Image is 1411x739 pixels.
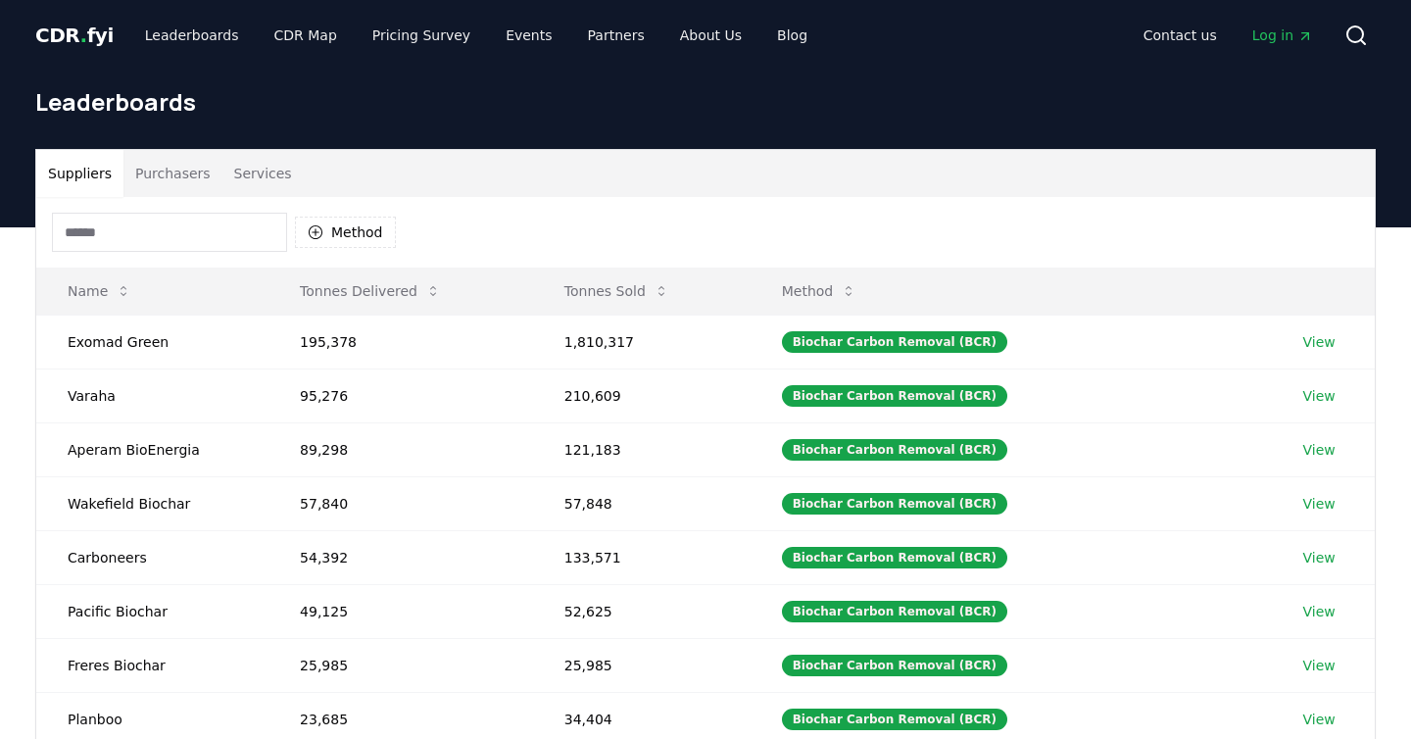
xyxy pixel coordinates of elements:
button: Method [766,271,873,311]
td: 52,625 [533,584,751,638]
button: Tonnes Delivered [284,271,457,311]
div: Biochar Carbon Removal (BCR) [782,493,1007,515]
span: . [80,24,87,47]
a: View [1303,440,1336,460]
a: View [1303,602,1336,621]
td: 95,276 [268,369,533,422]
a: View [1303,548,1336,567]
td: Wakefield Biochar [36,476,268,530]
button: Name [52,271,147,311]
a: About Us [664,18,757,53]
h1: Leaderboards [35,86,1376,118]
a: Partners [572,18,660,53]
div: Biochar Carbon Removal (BCR) [782,709,1007,730]
a: CDR Map [259,18,353,53]
td: 57,840 [268,476,533,530]
div: Biochar Carbon Removal (BCR) [782,547,1007,568]
button: Suppliers [36,150,123,197]
nav: Main [129,18,823,53]
button: Tonnes Sold [549,271,685,311]
a: View [1303,386,1336,406]
span: Log in [1252,25,1313,45]
div: Biochar Carbon Removal (BCR) [782,439,1007,461]
td: Exomad Green [36,315,268,369]
div: Biochar Carbon Removal (BCR) [782,601,1007,622]
td: 25,985 [533,638,751,692]
a: CDR.fyi [35,22,114,49]
a: View [1303,494,1336,514]
a: Events [490,18,567,53]
td: Aperam BioEnergia [36,422,268,476]
td: 49,125 [268,584,533,638]
a: Blog [761,18,823,53]
div: Biochar Carbon Removal (BCR) [782,385,1007,407]
nav: Main [1128,18,1329,53]
td: 57,848 [533,476,751,530]
button: Services [222,150,304,197]
a: Leaderboards [129,18,255,53]
td: Varaha [36,369,268,422]
div: Biochar Carbon Removal (BCR) [782,655,1007,676]
td: 1,810,317 [533,315,751,369]
a: Contact us [1128,18,1233,53]
td: Pacific Biochar [36,584,268,638]
button: Purchasers [123,150,222,197]
a: View [1303,332,1336,352]
div: Biochar Carbon Removal (BCR) [782,331,1007,353]
a: Log in [1237,18,1329,53]
button: Method [295,217,396,248]
td: 210,609 [533,369,751,422]
td: 54,392 [268,530,533,584]
td: 121,183 [533,422,751,476]
a: View [1303,710,1336,729]
td: 195,378 [268,315,533,369]
a: Pricing Survey [357,18,486,53]
span: CDR fyi [35,24,114,47]
td: 89,298 [268,422,533,476]
td: 133,571 [533,530,751,584]
a: View [1303,656,1336,675]
td: Freres Biochar [36,638,268,692]
td: Carboneers [36,530,268,584]
td: 25,985 [268,638,533,692]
